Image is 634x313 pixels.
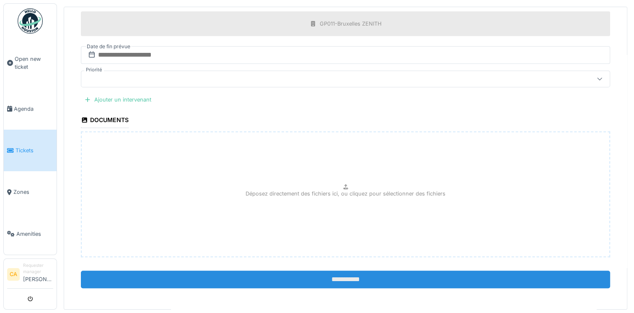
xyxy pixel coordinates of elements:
[4,171,57,213] a: Zones
[4,213,57,255] a: Amenities
[246,190,445,198] p: Déposez directement des fichiers ici, ou cliquez pour sélectionner des fichiers
[81,94,155,105] div: Ajouter un intervenant
[7,268,20,281] li: CA
[23,262,53,275] div: Requester manager
[7,262,53,289] a: CA Requester manager[PERSON_NAME]
[16,230,53,238] span: Amenities
[4,88,57,130] a: Agenda
[18,8,43,34] img: Badge_color-CXgf-gQk.svg
[15,55,53,71] span: Open new ticket
[86,42,131,51] label: Date de fin prévue
[16,146,53,154] span: Tickets
[320,20,382,28] div: GP011-Bruxelles ZENITH
[23,262,53,287] li: [PERSON_NAME]
[81,114,129,128] div: Documents
[4,38,57,88] a: Open new ticket
[14,105,53,113] span: Agenda
[13,188,53,196] span: Zones
[84,66,104,73] label: Priorité
[4,130,57,171] a: Tickets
